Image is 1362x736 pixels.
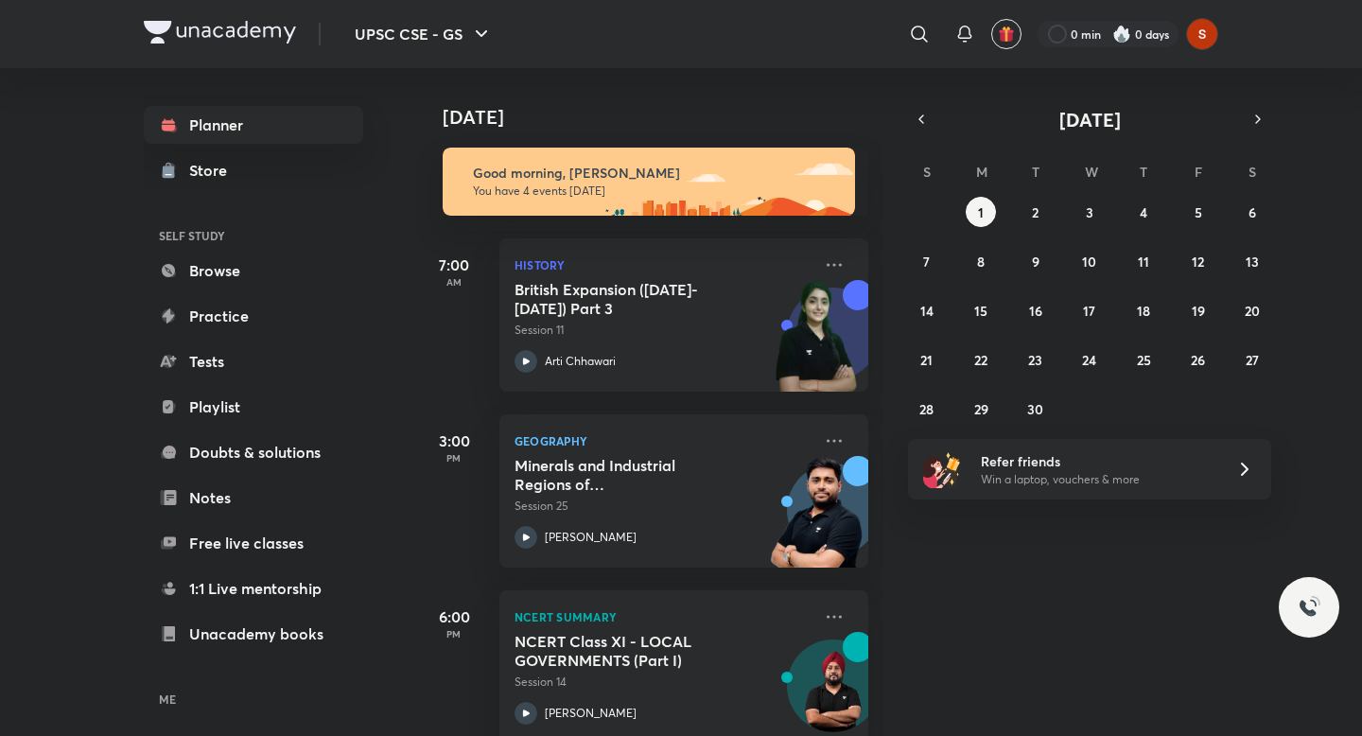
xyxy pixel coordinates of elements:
[920,302,934,320] abbr: September 14, 2025
[966,394,996,424] button: September 29, 2025
[144,615,363,653] a: Unacademy books
[1246,351,1259,369] abbr: September 27, 2025
[1128,197,1159,227] button: September 4, 2025
[1021,344,1051,375] button: September 23, 2025
[1191,351,1205,369] abbr: September 26, 2025
[1027,400,1043,418] abbr: September 30, 2025
[1086,203,1093,221] abbr: September 3, 2025
[515,498,812,515] p: Session 25
[515,456,750,494] h5: Minerals and Industrial Regions of India - II
[545,705,637,722] p: [PERSON_NAME]
[515,429,812,452] p: Geography
[1186,18,1218,50] img: shagun ravish
[1245,302,1260,320] abbr: September 20, 2025
[966,197,996,227] button: September 1, 2025
[1028,351,1042,369] abbr: September 23, 2025
[1029,302,1042,320] abbr: September 16, 2025
[144,570,363,607] a: 1:1 Live mentorship
[1082,351,1096,369] abbr: September 24, 2025
[515,254,812,276] p: History
[144,106,363,144] a: Planner
[991,19,1021,49] button: avatar
[416,628,492,640] p: PM
[764,456,868,587] img: unacademy
[998,26,1015,43] img: avatar
[473,184,838,199] p: You have 4 events [DATE]
[144,252,363,289] a: Browse
[1021,246,1051,276] button: September 9, 2025
[144,21,296,44] img: Company Logo
[545,353,616,370] p: Arti Chhawari
[1183,344,1214,375] button: September 26, 2025
[1237,246,1267,276] button: September 13, 2025
[1021,295,1051,325] button: September 16, 2025
[923,450,961,488] img: referral
[416,276,492,288] p: AM
[1032,203,1039,221] abbr: September 2, 2025
[920,351,933,369] abbr: September 21, 2025
[1128,246,1159,276] button: September 11, 2025
[974,351,987,369] abbr: September 22, 2025
[1082,253,1096,271] abbr: September 10, 2025
[981,471,1214,488] p: Win a laptop, vouchers & more
[1183,295,1214,325] button: September 19, 2025
[1248,203,1256,221] abbr: September 6, 2025
[1059,107,1121,132] span: [DATE]
[473,165,838,182] h6: Good morning, [PERSON_NAME]
[966,295,996,325] button: September 15, 2025
[923,253,930,271] abbr: September 7, 2025
[144,524,363,562] a: Free live classes
[144,151,363,189] a: Store
[515,280,750,318] h5: British Expansion (1757- 1857) Part 3
[912,295,942,325] button: September 14, 2025
[416,452,492,464] p: PM
[1140,163,1147,181] abbr: Thursday
[545,529,637,546] p: [PERSON_NAME]
[974,400,988,418] abbr: September 29, 2025
[1137,351,1151,369] abbr: September 25, 2025
[144,21,296,48] a: Company Logo
[1128,344,1159,375] button: September 25, 2025
[189,159,238,182] div: Store
[1192,302,1205,320] abbr: September 19, 2025
[912,344,942,375] button: September 21, 2025
[1140,203,1147,221] abbr: September 4, 2025
[515,322,812,339] p: Session 11
[981,451,1214,471] h6: Refer friends
[144,219,363,252] h6: SELF STUDY
[923,163,931,181] abbr: Sunday
[515,632,750,670] h5: NCERT Class XI - LOCAL GOVERNMENTS (Part I)
[144,433,363,471] a: Doubts & solutions
[1192,253,1204,271] abbr: September 12, 2025
[343,15,504,53] button: UPSC CSE - GS
[1237,197,1267,227] button: September 6, 2025
[912,246,942,276] button: September 7, 2025
[144,388,363,426] a: Playlist
[1112,25,1131,44] img: streak
[144,683,363,715] h6: ME
[976,163,987,181] abbr: Monday
[443,148,855,216] img: morning
[443,106,887,129] h4: [DATE]
[1074,197,1105,227] button: September 3, 2025
[515,605,812,628] p: NCERT Summary
[144,342,363,380] a: Tests
[1195,203,1202,221] abbr: September 5, 2025
[1074,295,1105,325] button: September 17, 2025
[1021,394,1051,424] button: September 30, 2025
[919,400,934,418] abbr: September 28, 2025
[1032,253,1039,271] abbr: September 9, 2025
[966,344,996,375] button: September 22, 2025
[144,479,363,517] a: Notes
[1248,163,1256,181] abbr: Saturday
[144,297,363,335] a: Practice
[416,254,492,276] h5: 7:00
[974,302,987,320] abbr: September 15, 2025
[1195,163,1202,181] abbr: Friday
[1137,302,1150,320] abbr: September 18, 2025
[1128,295,1159,325] button: September 18, 2025
[1085,163,1098,181] abbr: Wednesday
[977,253,985,271] abbr: September 8, 2025
[1246,253,1259,271] abbr: September 13, 2025
[416,429,492,452] h5: 3:00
